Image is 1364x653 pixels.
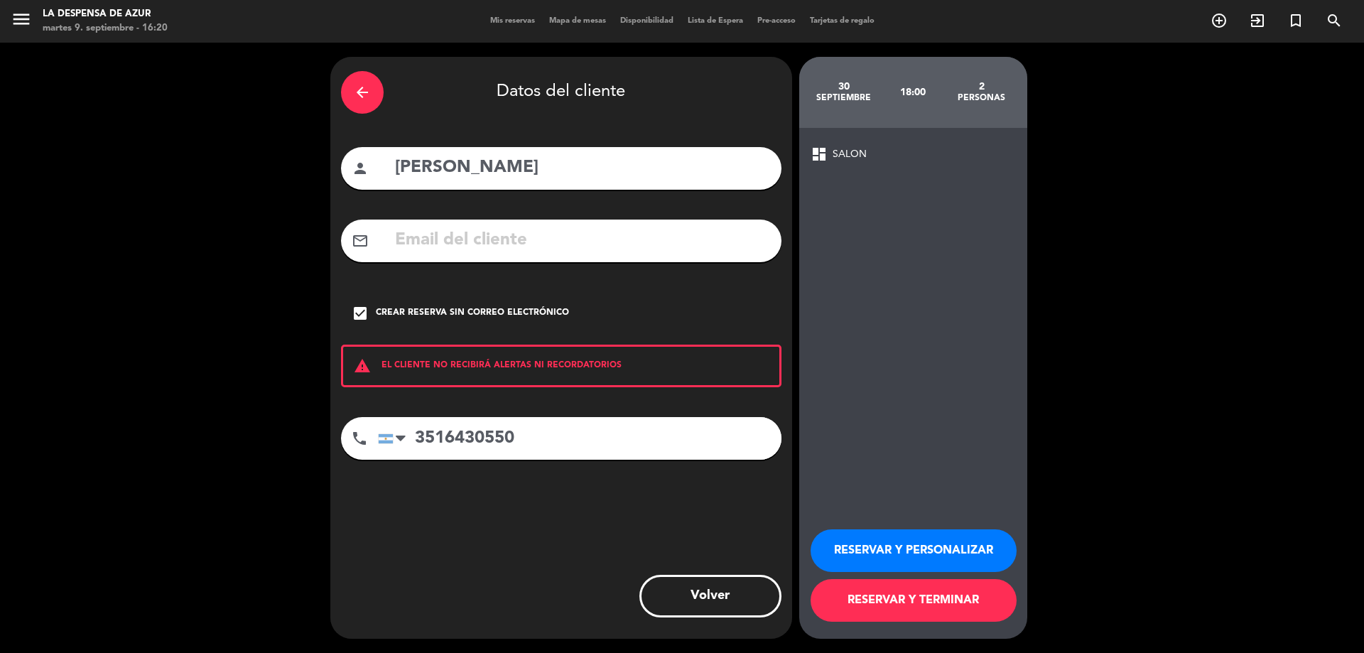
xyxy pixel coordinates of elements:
i: person [352,160,369,177]
i: warning [343,357,381,374]
span: Mapa de mesas [542,17,613,25]
input: Nombre del cliente [394,153,771,183]
div: martes 9. septiembre - 16:20 [43,21,168,36]
span: SALON [833,146,867,163]
span: Mis reservas [483,17,542,25]
input: Email del cliente [394,226,771,255]
span: Disponibilidad [613,17,681,25]
div: 2 [947,81,1016,92]
i: arrow_back [354,84,371,101]
span: Pre-acceso [750,17,803,25]
i: check_box [352,305,369,322]
i: search [1326,12,1343,29]
button: Volver [639,575,781,617]
button: RESERVAR Y PERSONALIZAR [811,529,1017,572]
i: turned_in_not [1287,12,1304,29]
div: personas [947,92,1016,104]
i: phone [351,430,368,447]
i: menu [11,9,32,30]
i: exit_to_app [1249,12,1266,29]
div: 30 [810,81,879,92]
i: mail_outline [352,232,369,249]
div: EL CLIENTE NO RECIBIRÁ ALERTAS NI RECORDATORIOS [341,345,781,387]
span: Lista de Espera [681,17,750,25]
div: Crear reserva sin correo electrónico [376,306,569,320]
input: Número de teléfono... [378,417,781,460]
div: septiembre [810,92,879,104]
span: Tarjetas de regalo [803,17,882,25]
i: add_circle_outline [1211,12,1228,29]
div: Datos del cliente [341,68,781,117]
div: 18:00 [878,68,947,117]
button: RESERVAR Y TERMINAR [811,579,1017,622]
div: La Despensa de Azur [43,7,168,21]
div: Argentina: +54 [379,418,411,459]
button: menu [11,9,32,35]
span: dashboard [811,146,828,163]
